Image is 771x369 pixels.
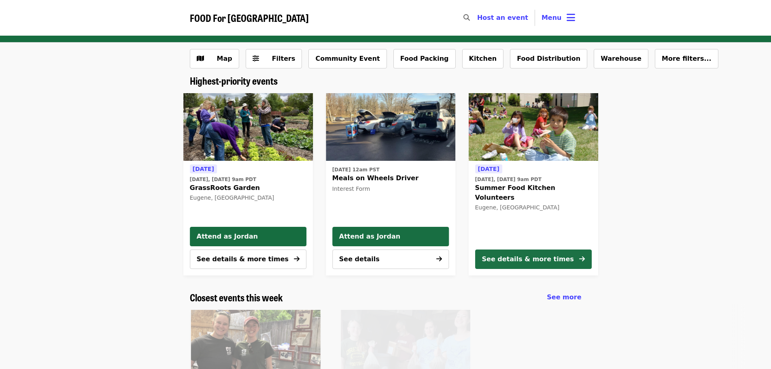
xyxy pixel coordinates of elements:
span: Filters [272,55,295,62]
div: Eugene, [GEOGRAPHIC_DATA] [190,194,306,201]
span: Menu [542,14,562,21]
button: Show map view [190,49,239,68]
div: See details & more times [482,254,574,264]
i: arrow-right icon [436,255,442,263]
button: See details [332,250,449,269]
button: Toggle account menu [535,8,582,28]
span: See details [339,255,380,263]
i: sliders-h icon [253,55,259,62]
span: [DATE] [478,166,499,172]
a: Highest-priority events [190,75,278,87]
span: [DATE] [193,166,214,172]
span: Attend as Jordan [197,232,299,241]
div: Highest-priority events [183,75,588,87]
span: Map [217,55,232,62]
button: Attend as Jordan [332,227,449,246]
time: [DATE] 12am PST [332,166,380,173]
a: See details for "Summer Food Kitchen Volunteers" [469,93,598,275]
a: FOOD For [GEOGRAPHIC_DATA] [190,12,309,24]
a: Host an event [477,14,528,21]
img: Meals on Wheels Driver organized by FOOD For Lane County [326,93,455,161]
a: See details for "Meals on Wheels Driver" [332,164,449,195]
div: Eugene, [GEOGRAPHIC_DATA] [475,204,592,211]
button: Attend as Jordan [190,227,306,246]
span: Meals on Wheels Driver [332,173,449,183]
i: map icon [197,55,204,62]
button: Food Packing [393,49,456,68]
a: Closest events this week [190,292,283,303]
span: Highest-priority events [190,73,278,87]
a: See details for "GrassRoots Garden" [190,164,306,203]
span: FOOD For [GEOGRAPHIC_DATA] [190,11,309,25]
button: More filters... [655,49,718,68]
time: [DATE], [DATE] 9am PDT [190,176,256,183]
i: arrow-right icon [294,255,299,263]
span: See more [547,293,581,301]
button: Community Event [308,49,387,68]
i: search icon [463,14,470,21]
span: More filters... [662,55,712,62]
button: Food Distribution [510,49,587,68]
span: Attend as Jordan [339,232,442,241]
button: Warehouse [594,49,648,68]
button: Kitchen [462,49,504,68]
button: Filters (0 selected) [246,49,302,68]
span: GrassRoots Garden [190,183,306,193]
time: [DATE], [DATE] 9am PDT [475,176,542,183]
button: See details & more times [475,250,592,269]
span: Closest events this week [190,290,283,304]
span: Summer Food Kitchen Volunteers [475,183,592,203]
img: Summer Food Kitchen Volunteers organized by FOOD For Lane County [469,93,598,161]
img: GrassRoots Garden organized by FOOD For Lane County [183,93,313,161]
button: See details & more times [190,250,306,269]
div: Closest events this week [183,292,588,303]
i: arrow-right icon [579,255,585,263]
span: Interest Form [332,186,370,192]
span: See details & more times [197,255,289,263]
a: See more [547,292,581,302]
input: Search [475,8,481,28]
a: Meals on Wheels Driver [326,93,455,161]
a: GrassRoots Garden [183,93,313,161]
i: bars icon [567,12,575,23]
